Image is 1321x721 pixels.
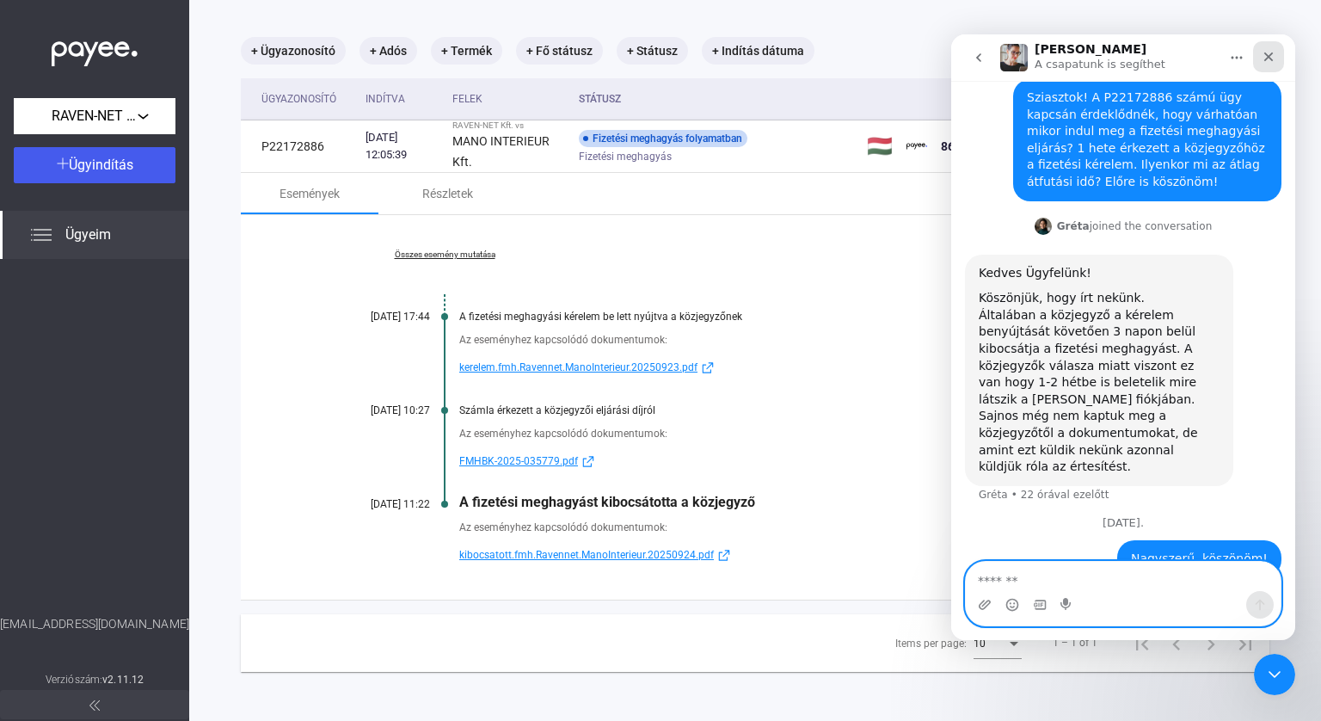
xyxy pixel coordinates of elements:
[359,37,417,65] mat-chip: + Adós
[327,311,430,323] div: [DATE] 17:44
[327,404,430,416] div: [DATE] 10:27
[366,129,439,163] div: [DATE] 12:05:39
[327,250,562,260] a: Összes esemény mutatása
[452,89,482,109] div: Felek
[617,37,688,65] mat-chip: + Státusz
[327,498,430,510] div: [DATE] 11:22
[241,37,346,65] mat-chip: + Ügyazonosító
[52,32,138,67] img: white-payee-white-dot.svg
[69,157,133,173] span: Ügyindítás
[974,638,986,650] span: 10
[516,37,603,65] mat-chip: + Fő státusz
[941,78,1060,120] div: Fennálló követelés
[366,89,439,109] div: Indítva
[459,451,578,471] span: FMHBK-2025-035779.pdf
[31,225,52,245] img: list.svg
[459,311,1183,323] div: A fizetési meghagyási kérelem be lett nyújtva a közjegyzőnek
[14,98,175,134] button: RAVEN-NET Kft.
[579,130,747,147] div: Fizetési meghagyás folyamatban
[241,120,359,173] td: P22172886
[459,404,1183,416] div: Számla érkezett a közjegyzői eljárási díjról
[1125,625,1159,660] button: First page
[1254,654,1295,695] iframe: Intercom live chat
[431,37,502,65] mat-chip: + Termék
[452,89,565,109] div: Felek
[951,34,1295,640] iframe: Intercom live chat
[459,519,1183,536] div: Az eseményhez kapcsolódó dokumentumok:
[452,120,565,131] div: RAVEN-NET Kft. vs
[1228,625,1263,660] button: Last page
[941,78,1045,120] div: Fennálló követelés
[366,89,405,109] div: Indítva
[65,225,111,245] span: Ügyeim
[895,633,967,654] div: Items per page:
[459,545,1183,565] a: kibocsatott.fmh.Ravennet.ManoInterieur.20250924.pdfexternal-link-blue
[1053,632,1097,653] div: 1 – 1 of 1
[906,136,927,157] img: payee-logo
[57,157,69,169] img: plus-white.svg
[261,89,336,109] div: Ügyazonosító
[102,674,144,686] strong: v2.11.12
[579,146,672,167] span: Fizetési meghagyás
[52,106,138,126] span: RAVEN-NET Kft.
[459,494,1183,510] div: A fizetési meghagyást kibocsátotta a közjegyző
[941,139,1011,153] span: 861 868 HUF
[89,700,100,711] img: arrow-double-left-grey.svg
[974,632,1022,653] mat-select: Items per page:
[459,357,697,378] span: kerelem.fmh.Ravennet.ManoInterieur.20250923.pdf
[14,147,175,183] button: Ügyindítás
[1159,625,1194,660] button: Previous page
[702,37,814,65] mat-chip: + Indítás dátuma
[459,331,1183,348] div: Az eseményhez kapcsolódó dokumentumok:
[459,357,1183,378] a: kerelem.fmh.Ravennet.ManoInterieur.20250923.pdfexternal-link-blue
[697,361,718,374] img: external-link-blue
[261,89,352,109] div: Ügyazonosító
[459,425,1183,442] div: Az eseményhez kapcsolódó dokumentumok:
[452,134,550,169] strong: MANO INTERIEUR Kft.
[280,183,340,204] div: Események
[572,78,860,120] th: Státusz
[860,120,900,173] td: 🇭🇺
[1194,625,1228,660] button: Next page
[422,183,473,204] div: Részletek
[714,549,734,562] img: external-link-blue
[459,451,1183,471] a: FMHBK-2025-035779.pdfexternal-link-blue
[459,545,714,565] span: kibocsatott.fmh.Ravennet.ManoInterieur.20250924.pdf
[578,455,599,468] img: external-link-blue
